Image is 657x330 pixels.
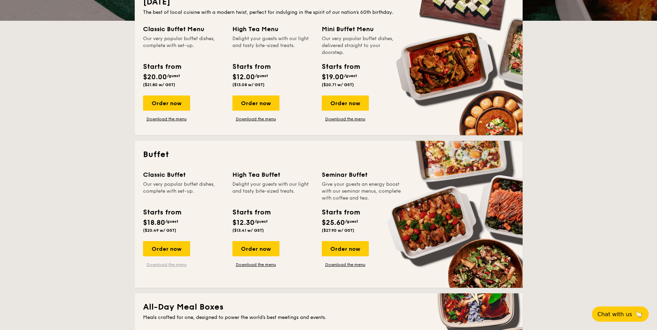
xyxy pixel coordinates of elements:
[232,262,279,267] a: Download the menu
[232,170,313,180] div: High Tea Buffet
[232,82,265,87] span: ($13.08 w/ GST)
[322,262,369,267] a: Download the menu
[322,62,359,72] div: Starts from
[143,149,514,160] h2: Buffet
[232,241,279,256] div: Order now
[635,310,643,318] span: 🦙
[143,302,514,313] h2: All-Day Meal Boxes
[322,181,403,202] div: Give your guests an energy boost with our seminar menus, complete with coffee and tea.
[322,116,369,122] a: Download the menu
[322,24,403,34] div: Mini Buffet Menu
[143,262,190,267] a: Download the menu
[143,73,167,81] span: $20.00
[143,207,181,218] div: Starts from
[255,73,268,78] span: /guest
[255,219,268,224] span: /guest
[232,62,270,72] div: Starts from
[232,228,264,233] span: ($13.41 w/ GST)
[143,181,224,202] div: Our very popular buffet dishes, complete with set-up.
[232,207,270,218] div: Starts from
[232,95,279,111] div: Order now
[232,116,279,122] a: Download the menu
[592,306,649,322] button: Chat with us🦙
[322,73,344,81] span: $19.00
[322,95,369,111] div: Order now
[143,116,190,122] a: Download the menu
[143,170,224,180] div: Classic Buffet
[143,314,514,321] div: Meals crafted for one, designed to power the world's best meetings and events.
[322,219,345,227] span: $25.60
[143,82,175,87] span: ($21.80 w/ GST)
[322,228,354,233] span: ($27.90 w/ GST)
[167,73,180,78] span: /guest
[143,35,224,56] div: Our very popular buffet dishes, complete with set-up.
[322,241,369,256] div: Order now
[232,181,313,202] div: Delight your guests with our light and tasty bite-sized treats.
[143,9,514,16] div: The best of local cuisine with a modern twist, perfect for indulging in the spirit of our nation’...
[143,24,224,34] div: Classic Buffet Menu
[232,35,313,56] div: Delight your guests with our light and tasty bite-sized treats.
[232,24,313,34] div: High Tea Menu
[143,62,181,72] div: Starts from
[597,311,632,318] span: Chat with us
[232,219,255,227] span: $12.30
[322,170,403,180] div: Seminar Buffet
[143,228,176,233] span: ($20.49 w/ GST)
[345,219,358,224] span: /guest
[143,219,165,227] span: $18.80
[322,82,354,87] span: ($20.71 w/ GST)
[322,207,359,218] div: Starts from
[165,219,178,224] span: /guest
[143,95,190,111] div: Order now
[322,35,403,56] div: Our very popular buffet dishes, delivered straight to your doorstep.
[232,73,255,81] span: $12.00
[143,241,190,256] div: Order now
[344,73,357,78] span: /guest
